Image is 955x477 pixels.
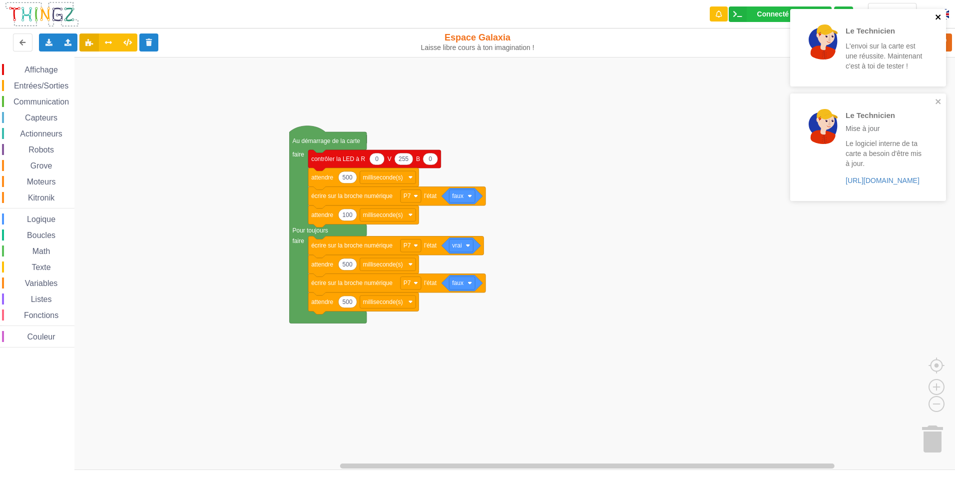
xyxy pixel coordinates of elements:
[399,155,409,162] text: 255
[311,298,333,305] text: attendre
[394,43,561,52] div: Laisse libre cours à ton imagination !
[311,211,333,218] text: attendre
[846,25,924,36] p: Le Technicien
[935,97,942,107] button: close
[311,279,393,286] text: écrire sur la broche numérique
[18,129,64,138] span: Actionneurs
[394,32,561,52] div: Espace Galaxia
[23,65,59,74] span: Affichage
[452,279,464,286] text: faux
[12,81,70,90] span: Entrées/Sorties
[846,110,924,120] p: Le Technicien
[311,174,333,181] text: attendre
[25,215,57,223] span: Logique
[311,242,393,249] text: écrire sur la broche numérique
[4,1,79,27] img: thingz_logo.png
[729,6,832,22] div: Ta base fonctionne bien !
[846,138,924,168] p: Le logiciel interne de ta carte a besoin d'être mis à jour.
[343,261,353,268] text: 500
[29,161,54,170] span: Grove
[25,177,57,186] span: Moteurs
[29,295,53,303] span: Listes
[293,226,328,233] text: Pour toujours
[424,279,437,286] text: l'état
[311,192,393,199] text: écrire sur la broche numérique
[23,113,59,122] span: Capteurs
[23,279,59,287] span: Variables
[452,242,462,249] text: vrai
[424,242,437,249] text: l'état
[293,151,305,158] text: faire
[846,41,924,71] p: L'envoi sur la carte est une réussite. Maintenant c'est à toi de tester !
[25,231,57,239] span: Boucles
[27,145,55,154] span: Robots
[12,97,70,106] span: Communication
[343,211,353,218] text: 100
[404,242,411,249] text: P7
[363,298,403,305] text: milliseconde(s)
[757,10,821,17] div: Connecté à la carte
[26,332,57,341] span: Couleur
[846,123,924,133] p: Mise à jour
[375,155,379,162] text: 0
[388,155,392,162] text: V
[31,247,52,255] span: Math
[363,211,403,218] text: milliseconde(s)
[343,174,353,181] text: 500
[30,263,52,271] span: Texte
[452,192,464,199] text: faux
[363,261,403,268] text: milliseconde(s)
[429,155,432,162] text: 0
[935,13,942,22] button: close
[363,174,403,181] text: milliseconde(s)
[293,137,361,144] text: Au démarrage de la carte
[26,193,56,202] span: Kitronik
[404,192,411,199] text: P7
[311,155,365,162] text: contrôler la LED à R
[424,192,437,199] text: l'état
[311,261,333,268] text: attendre
[846,176,920,184] a: [URL][DOMAIN_NAME]
[416,155,420,162] text: B
[343,298,353,305] text: 500
[22,311,60,319] span: Fonctions
[293,237,305,244] text: faire
[404,279,411,286] text: P7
